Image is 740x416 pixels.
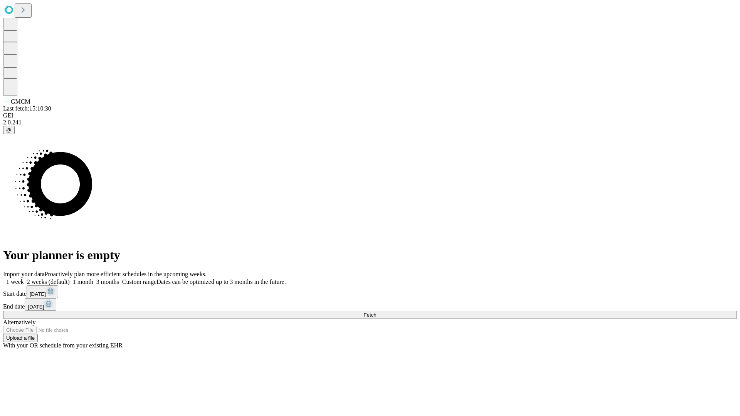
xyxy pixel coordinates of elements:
[27,278,70,285] span: 2 weeks (default)
[73,278,93,285] span: 1 month
[3,334,38,342] button: Upload a file
[25,298,56,311] button: [DATE]
[3,319,35,325] span: Alternatively
[45,271,207,277] span: Proactively plan more efficient schedules in the upcoming weeks.
[3,271,45,277] span: Import your data
[156,278,286,285] span: Dates can be optimized up to 3 months in the future.
[27,285,58,298] button: [DATE]
[3,126,15,134] button: @
[3,342,123,349] span: With your OR schedule from your existing EHR
[363,312,376,318] span: Fetch
[3,298,737,311] div: End date
[6,278,24,285] span: 1 week
[3,311,737,319] button: Fetch
[3,112,737,119] div: GEI
[11,98,30,105] span: GMCM
[3,285,737,298] div: Start date
[28,304,44,310] span: [DATE]
[3,119,737,126] div: 2.0.241
[30,291,46,297] span: [DATE]
[96,278,119,285] span: 3 months
[3,105,51,112] span: Last fetch: 15:10:30
[6,127,12,133] span: @
[3,248,737,262] h1: Your planner is empty
[122,278,156,285] span: Custom range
